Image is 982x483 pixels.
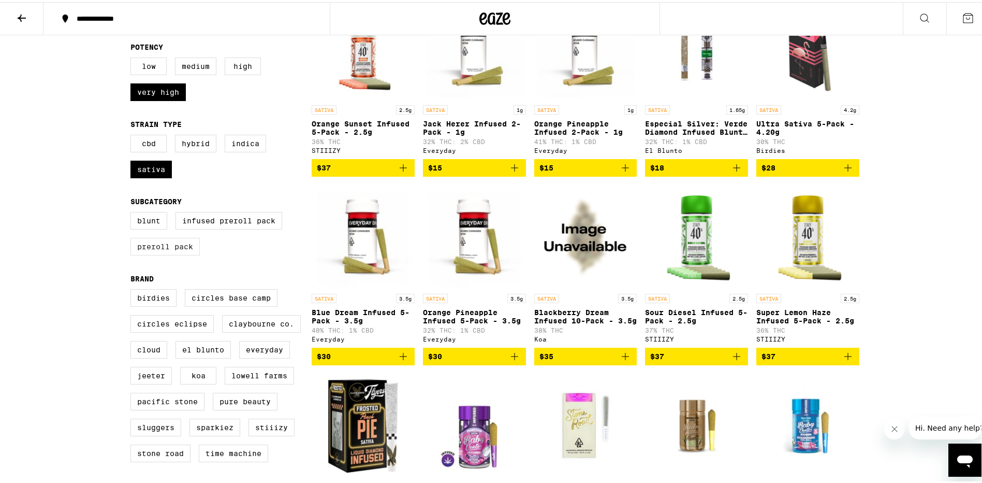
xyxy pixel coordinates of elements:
p: 32% THC: 1% CBD [423,325,526,332]
iframe: Button to launch messaging window [948,442,981,475]
label: Time Machine [199,443,268,460]
img: Jeeter - High Tide Quad Infused 5-Pack - 2.5g [756,372,859,475]
p: 36% THC [312,136,415,143]
span: $37 [317,162,331,170]
a: Open page for Blue Dream Infused 5-Pack - 3.5g from Everyday [312,183,415,346]
legend: Brand [130,273,154,281]
button: Add to bag [756,157,859,175]
button: Add to bag [423,157,526,175]
p: Ultra Sativa 5-Pack - 4.20g [756,118,859,134]
p: 3.5g [618,292,637,301]
a: Open page for Super Lemon Haze Infused 5-Pack - 2.5g from STIIIZY [756,183,859,346]
label: Infused Preroll Pack [175,210,282,228]
p: SATIVA [312,103,336,112]
p: Blackberry Dream Infused 10-Pack - 3.5g [534,306,637,323]
label: High [225,55,261,73]
p: 40% THC: 1% CBD [312,325,415,332]
legend: Potency [130,41,163,49]
button: Add to bag [423,346,526,363]
span: $28 [761,162,775,170]
label: Very High [130,81,186,99]
button: Add to bag [645,346,748,363]
p: SATIVA [756,103,781,112]
span: $30 [428,350,442,359]
label: Sparkiez [189,417,240,434]
label: Pacific Stone [130,391,204,408]
p: Jack Herer Infused 2-Pack - 1g [423,118,526,134]
img: Everyday - Orange Pineapple Infused 5-Pack - 3.5g [423,183,526,287]
button: Add to bag [756,346,859,363]
label: STIIIZY [248,417,295,434]
label: CBD [130,133,167,150]
p: 30% THC [756,136,859,143]
p: 2.5g [729,292,748,301]
p: Especial Silver: Verde Diamond Infused Blunt - 1.65g [645,118,748,134]
p: 1.65g [726,103,748,112]
label: Indica [225,133,266,150]
label: Medium [175,55,216,73]
label: Sativa [130,159,172,176]
a: Open page for Orange Pineapple Infused 5-Pack - 3.5g from Everyday [423,183,526,346]
p: SATIVA [423,103,448,112]
iframe: Close message [884,417,905,437]
p: 4.2g [841,103,859,112]
p: 2.5g [396,103,415,112]
label: Preroll Pack [130,236,200,253]
div: Everyday [423,334,526,340]
span: $37 [761,350,775,359]
button: Add to bag [645,157,748,175]
legend: Strain Type [130,118,182,126]
img: Claybourne Co. - Peach Pie Infused Frosted Flyers 5-Pack - 2.5g [312,372,415,475]
p: 41% THC: 1% CBD [534,136,637,143]
p: SATIVA [645,103,670,112]
label: Lowell Farms [225,365,294,382]
img: STIIIZY - Super Lemon Haze Infused 5-Pack - 2.5g [756,183,859,287]
label: Jeeter [130,365,172,382]
p: SATIVA [645,292,670,301]
p: 36% THC [756,325,859,332]
p: SATIVA [756,292,781,301]
p: Orange Pineapple Infused 2-Pack - 1g [534,118,637,134]
label: Sluggers [130,417,181,434]
div: Koa [534,334,637,340]
span: $15 [428,162,442,170]
p: Super Lemon Haze Infused 5-Pack - 2.5g [756,306,859,323]
button: Add to bag [312,346,415,363]
p: 3.5g [507,292,526,301]
p: Blue Dream Infused 5-Pack - 3.5g [312,306,415,323]
legend: Subcategory [130,195,182,204]
label: Stone Road [130,443,190,460]
img: Everyday - Blue Dream Infused 5-Pack - 3.5g [312,183,415,287]
p: 32% THC: 1% CBD [645,136,748,143]
label: Circles Eclipse [130,313,214,331]
p: 37% THC [645,325,748,332]
button: Add to bag [534,346,637,363]
p: 32% THC: 2% CBD [423,136,526,143]
label: Koa [180,365,216,382]
button: Add to bag [534,157,637,175]
div: STIIIZY [756,334,859,340]
label: Pure Beauty [213,391,277,408]
p: SATIVA [312,292,336,301]
label: Birdies [130,287,177,305]
span: $15 [539,162,553,170]
label: Low [130,55,167,73]
p: 2.5g [841,292,859,301]
label: Everyday [239,339,290,357]
div: El Blunto [645,145,748,152]
img: Jeeter - Sugar Plum Infused 5-Pack - 2.5g [423,372,526,475]
p: Orange Pineapple Infused 5-Pack - 3.5g [423,306,526,323]
img: STIIIZY - Sour Diesel Infused 5-Pack - 2.5g [645,183,748,287]
img: Jeeter - Coconut Lime Quad Infused 5-Pack - 2.5g [645,372,748,475]
p: SATIVA [534,103,559,112]
img: Stone Road - Sour Amnesia Haze Infused 5-Pack - 3.5g [534,372,637,475]
div: Birdies [756,145,859,152]
span: $30 [317,350,331,359]
div: STIIIZY [645,334,748,340]
div: Everyday [423,145,526,152]
a: Open page for Sour Diesel Infused 5-Pack - 2.5g from STIIIZY [645,183,748,346]
p: SATIVA [534,292,559,301]
label: Claybourne Co. [222,313,301,331]
p: Orange Sunset Infused 5-Pack - 2.5g [312,118,415,134]
span: $37 [650,350,664,359]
